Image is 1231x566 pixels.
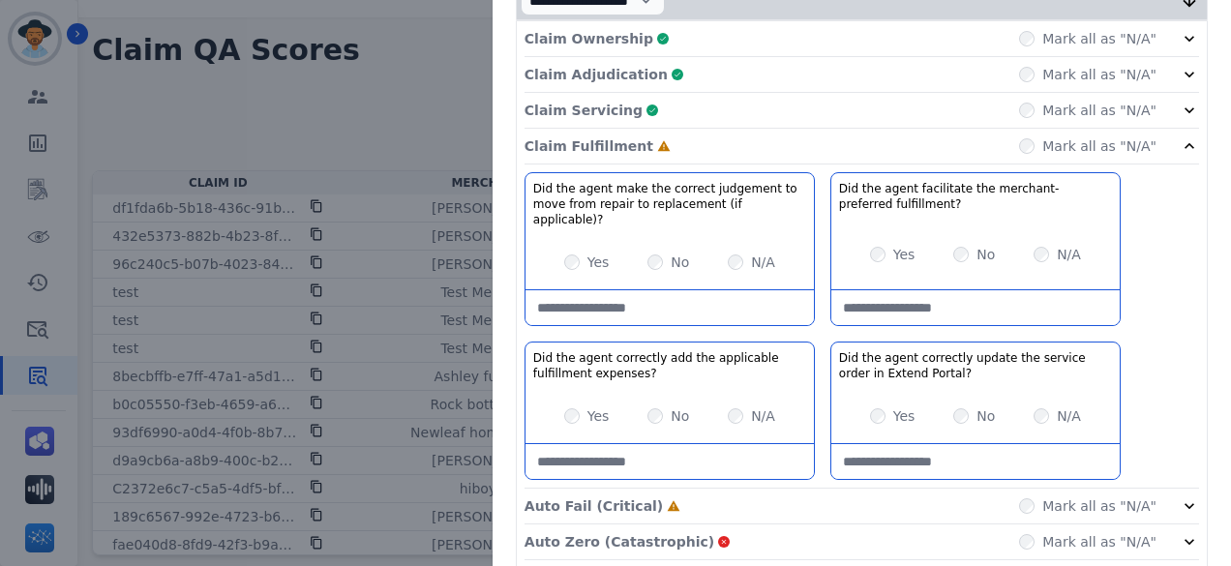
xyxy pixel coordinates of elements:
label: Mark all as "N/A" [1042,101,1156,120]
label: Mark all as "N/A" [1042,29,1156,48]
label: Mark all as "N/A" [1042,136,1156,156]
label: Yes [893,406,916,426]
h3: Did the agent make the correct judgement to move from repair to replacement (if applicable)? [533,181,806,227]
label: Yes [587,253,610,272]
label: N/A [1057,406,1081,426]
label: Mark all as "N/A" [1042,532,1156,551]
p: Claim Adjudication [525,65,668,84]
p: Claim Ownership [525,29,653,48]
label: Mark all as "N/A" [1042,65,1156,84]
p: Claim Fulfillment [525,136,653,156]
h3: Did the agent correctly update the service order in Extend Portal? [839,350,1112,381]
label: N/A [1057,245,1081,264]
label: No [976,245,995,264]
label: Yes [893,245,916,264]
label: Yes [587,406,610,426]
label: No [671,253,689,272]
p: Auto Zero (Catastrophic) [525,532,714,551]
label: No [976,406,995,426]
label: No [671,406,689,426]
label: N/A [751,253,775,272]
h3: Did the agent facilitate the merchant-preferred fulfillment? [839,181,1112,212]
p: Auto Fail (Critical) [525,496,663,516]
label: Mark all as "N/A" [1042,496,1156,516]
p: Claim Servicing [525,101,643,120]
label: N/A [751,406,775,426]
h3: Did the agent correctly add the applicable fulfillment expenses? [533,350,806,381]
